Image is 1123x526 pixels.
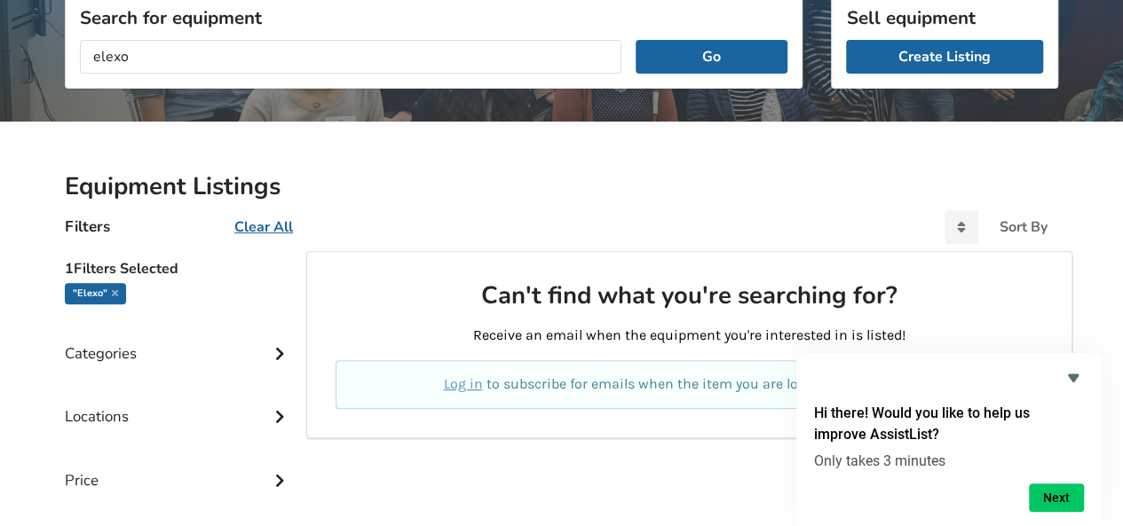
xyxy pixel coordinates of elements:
a: Create Listing [846,40,1043,74]
p: to subscribe for emails when the item you are looking for is available. [357,374,1022,395]
button: Hide survey [1063,367,1084,389]
div: Locations [65,372,292,435]
button: Next question [1029,483,1084,512]
p: Only takes 3 minutes [814,452,1084,469]
button: Go [636,40,787,74]
h3: Search for equipment [80,6,787,29]
h2: Equipment Listings [65,171,1058,202]
div: Hi there! Would you like to help us improve AssistList? [814,367,1084,512]
h2: Can't find what you're searching for? [336,280,1043,311]
div: Categories [65,309,292,372]
u: Clear All [234,217,293,237]
div: Price [65,436,292,499]
div: Sort By [1000,220,1048,234]
a: Log in [443,375,482,392]
h3: Sell equipment [846,6,1043,29]
h2: Hi there! Would you like to help us improve AssistList? [814,403,1084,445]
h4: Filters [65,216,110,237]
p: Receive an email when the equipment you're interested in is listed! [336,326,1043,346]
div: "elexo" [65,283,126,304]
input: I am looking for... [80,40,621,74]
h5: 1 Filters Selected [65,251,292,283]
